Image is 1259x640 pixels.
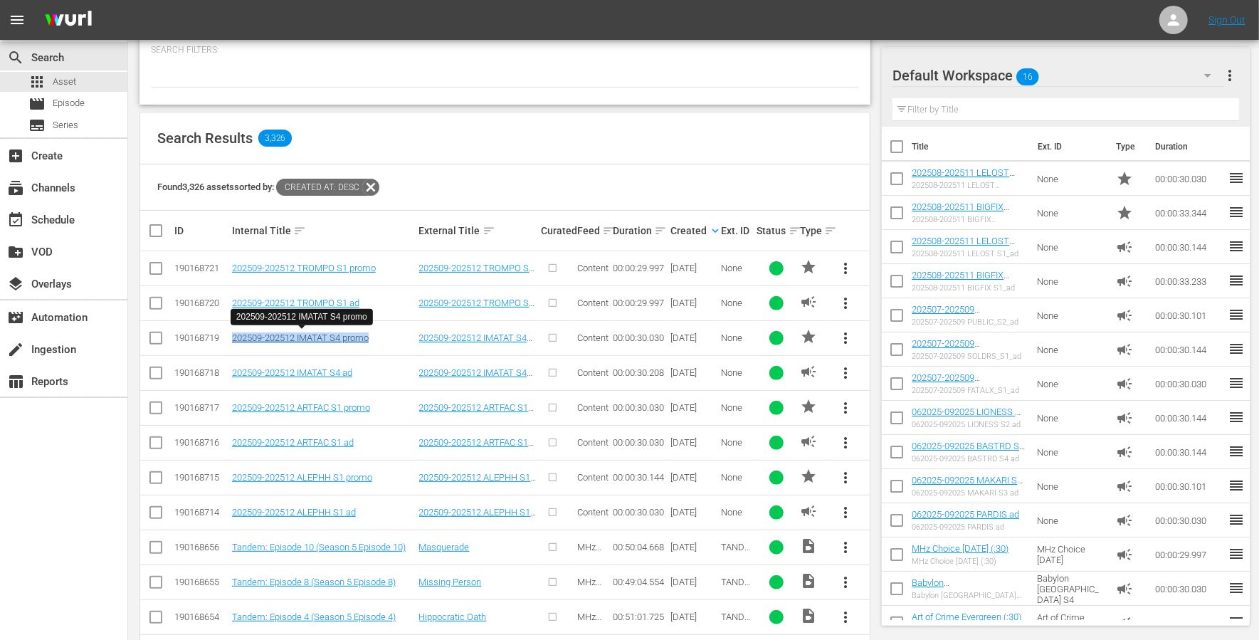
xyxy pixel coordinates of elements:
[1031,572,1110,606] td: Babylon [GEOGRAPHIC_DATA] S4
[1228,511,1245,528] span: reorder
[829,251,863,285] button: more_vert
[613,507,666,518] div: 00:00:30.030
[157,182,379,192] span: Found 3,326 assets sorted by:
[174,542,228,552] div: 190168656
[829,495,863,530] button: more_vert
[1228,306,1245,323] span: reorder
[829,426,863,460] button: more_vert
[174,225,228,236] div: ID
[1150,298,1228,332] td: 00:00:30.101
[577,507,609,518] span: Content
[174,472,228,483] div: 190168715
[1147,127,1233,167] th: Duration
[1117,512,1134,529] span: Ad
[174,367,228,378] div: 190168718
[800,433,817,450] span: AD
[829,356,863,390] button: more_vert
[1150,469,1228,503] td: 00:00:30.101
[1031,264,1110,298] td: None
[1117,444,1134,461] span: Ad
[1031,469,1110,503] td: None
[838,539,855,556] span: more_vert
[613,263,666,273] div: 00:00:29.997
[419,332,533,354] a: 202509-202512 IMATAT S4 promo
[670,263,717,273] div: [DATE]
[232,612,396,622] a: Tandem: Episode 4 (Season 5 Episode 4)
[800,607,817,624] span: Video
[912,612,1021,622] a: Art of Crime Evergreen (:30)
[829,600,863,634] button: more_vert
[912,270,1009,291] a: 202508-202511 BIGFIX S1_ad
[912,577,1011,609] a: Babylon [GEOGRAPHIC_DATA] S4 (:30)
[800,468,817,485] span: PROMO
[824,224,837,237] span: sort
[1150,606,1228,640] td: 00:00:29.997
[721,507,753,518] div: None
[483,224,495,237] span: sort
[577,437,609,448] span: Content
[912,406,1026,428] a: 062025-092025 LIONESS S2 ad
[829,286,863,320] button: more_vert
[912,352,1026,361] div: 202507-202509 SOLDRS_S1_ad
[670,577,717,587] div: [DATE]
[7,49,24,66] span: Search
[1117,204,1134,221] span: Promo
[293,224,306,237] span: sort
[419,222,537,239] div: External Title
[721,298,753,308] div: None
[1228,204,1245,221] span: reorder
[654,224,667,237] span: sort
[1117,238,1134,256] span: Ad
[1031,162,1110,196] td: None
[151,44,859,56] p: Search Filters:
[1150,332,1228,367] td: 00:00:30.144
[34,4,102,37] img: ans4CAIJ8jUAAAAAAAAAAAAAAAAAAAAAAAAgQb4GAAAAAAAAAAAAAAAAAAAAAAAAJMjXAAAAAAAAAAAAAAAAAAAAAAAAgAT5G...
[829,321,863,355] button: more_vert
[1031,196,1110,230] td: None
[912,249,1026,258] div: 202508-202511 LELOST S1_ad
[1150,572,1228,606] td: 00:00:30.030
[577,577,601,598] span: MHz Now
[912,475,1023,496] a: 062025-092025 MAKARI S3 ad
[1029,127,1107,167] th: Ext. ID
[838,399,855,416] span: more_vert
[174,298,228,308] div: 190168720
[174,402,228,413] div: 190168717
[721,402,753,413] div: None
[800,328,817,345] span: PROMO
[1031,401,1110,435] td: None
[912,201,1009,223] a: 202508-202511 BIGFIX S1_promo
[800,363,817,380] span: AD
[1150,435,1228,469] td: 00:00:30.144
[800,398,817,415] span: PROMO
[721,472,753,483] div: None
[577,298,609,308] span: Content
[7,179,24,196] span: Channels
[721,542,750,574] span: TANDEM_C_05010
[174,437,228,448] div: 190168716
[800,572,817,589] span: Video
[670,367,717,378] div: [DATE]
[1031,503,1110,537] td: None
[613,472,666,483] div: 00:00:30.144
[232,222,415,239] div: Internal Title
[1228,169,1245,187] span: reorder
[276,179,362,196] span: Created At: desc
[1150,264,1228,298] td: 00:00:33.233
[577,263,609,273] span: Content
[670,222,717,239] div: Created
[157,130,253,147] span: Search Results
[1228,477,1245,494] span: reorder
[1150,196,1228,230] td: 00:00:33.344
[1031,298,1110,332] td: None
[1222,67,1239,84] span: more_vert
[838,469,855,486] span: more_vert
[7,373,24,390] span: Reports
[789,224,801,237] span: sort
[1228,443,1245,460] span: reorder
[1031,230,1110,264] td: None
[232,298,359,308] a: 202509-202512 TROMPO S1 ad
[613,542,666,552] div: 00:50:04.668
[28,117,46,134] span: Series
[7,147,24,164] span: Create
